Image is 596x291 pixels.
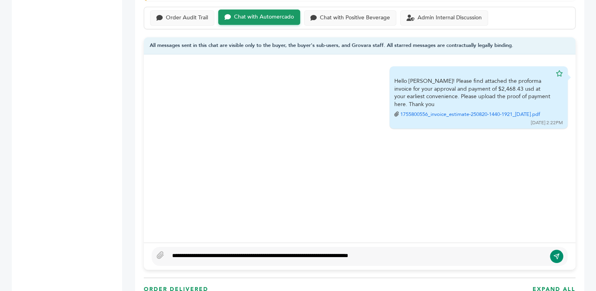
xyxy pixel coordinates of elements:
[394,77,552,118] div: Hello [PERSON_NAME]! Please find attached the proforma invoice for your approval and payment of $...
[400,111,540,118] a: 1755800556_invoice_estimate-250820-1440-1921_[DATE].pdf
[531,119,563,126] div: [DATE] 2:22PM
[144,37,576,55] div: All messages sent in this chat are visible only to the buyer, the buyer's sub-users, and Grovara ...
[166,15,208,21] div: Order Audit Trail
[320,15,390,21] div: Chat with Positive Beverage
[418,15,482,21] div: Admin Internal Discussion
[234,14,294,21] div: Chat with Automercado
